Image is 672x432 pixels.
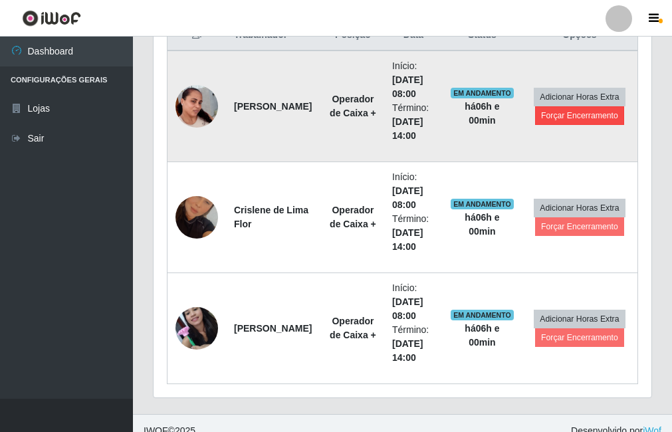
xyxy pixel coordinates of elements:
[234,205,308,229] strong: Crislene de Lima Flor
[534,310,625,328] button: Adicionar Horas Extra
[392,101,435,143] li: Término:
[465,323,499,348] strong: há 06 h e 00 min
[392,338,423,363] time: [DATE] 14:00
[451,310,514,320] span: EM ANDAMENTO
[392,227,423,252] time: [DATE] 14:00
[234,101,312,112] strong: [PERSON_NAME]
[392,281,435,323] li: Início:
[535,328,624,347] button: Forçar Encerramento
[392,296,423,321] time: [DATE] 08:00
[392,116,423,141] time: [DATE] 14:00
[22,10,81,27] img: CoreUI Logo
[392,185,423,210] time: [DATE] 08:00
[392,59,435,101] li: Início:
[465,101,499,126] strong: há 06 h e 00 min
[534,88,625,106] button: Adicionar Horas Extra
[392,323,435,365] li: Término:
[451,88,514,98] span: EM ANDAMENTO
[535,106,624,125] button: Forçar Encerramento
[534,199,625,217] button: Adicionar Horas Extra
[234,323,312,334] strong: [PERSON_NAME]
[392,74,423,99] time: [DATE] 08:00
[175,300,218,356] img: 1746996533428.jpeg
[392,170,435,212] li: Início:
[535,217,624,236] button: Forçar Encerramento
[175,68,218,144] img: 1757719645917.jpeg
[330,94,376,118] strong: Operador de Caixa +
[175,179,218,255] img: 1710860479647.jpeg
[330,316,376,340] strong: Operador de Caixa +
[392,212,435,254] li: Término:
[451,199,514,209] span: EM ANDAMENTO
[465,212,499,237] strong: há 06 h e 00 min
[330,205,376,229] strong: Operador de Caixa +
